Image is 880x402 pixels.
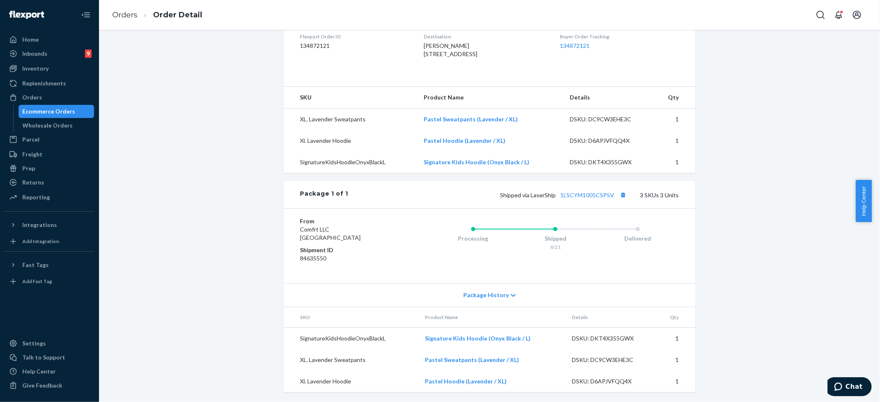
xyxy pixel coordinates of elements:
[22,367,56,376] div: Help Center
[22,50,47,58] div: Inbounds
[22,381,62,390] div: Give Feedback
[5,62,94,75] a: Inventory
[424,158,530,166] a: Signature Kids Hoodie (Onyx Black / L)
[300,254,399,262] dd: 84635550
[656,307,695,328] th: Qty
[22,135,40,144] div: Parcel
[656,328,695,350] td: 1
[597,234,679,243] div: Delivered
[22,178,44,187] div: Returns
[5,176,94,189] a: Returns
[22,164,35,173] div: Prep
[284,130,418,151] td: Xl. Lavender Hoodie
[849,7,865,23] button: Open account menu
[284,109,418,130] td: XL. Lavender Sweatpants
[424,116,518,123] a: Pastel Sweatpants (Lavender / XL)
[5,218,94,232] button: Integrations
[22,150,42,158] div: Freight
[284,87,418,109] th: SKU
[424,137,506,144] a: Pastel Hoodie (Lavender / XL)
[22,193,50,201] div: Reporting
[654,87,696,109] th: Qty
[418,307,565,328] th: Product Name
[572,356,650,364] div: DSKU: DC9CW3EHE3C
[23,107,75,116] div: Ecommerce Orders
[22,278,52,285] div: Add Fast Tag
[566,307,656,328] th: Details
[348,189,679,200] div: 3 SKUs 3 Units
[22,353,65,362] div: Talk to Support
[463,291,509,299] span: Package History
[425,356,519,363] a: Pastel Sweatpants (Lavender / XL)
[654,151,696,173] td: 1
[425,378,507,385] a: Pastel Hoodie (Lavender / XL)
[424,33,547,40] dt: Destination
[572,334,650,343] div: DSKU: DKT4X355GWX
[5,162,94,175] a: Prep
[284,328,419,350] td: SignatureKidsHoodieOnyxBlackL
[300,226,361,241] span: Comfrt LLC [GEOGRAPHIC_DATA]
[812,7,829,23] button: Open Search Box
[300,42,411,50] dd: 134872121
[572,377,650,385] div: DSKU: D6APJVFQQ4X
[5,235,94,248] a: Add Integration
[570,137,647,145] div: DSKU: D6APJVFQQ4X
[424,42,477,57] span: [PERSON_NAME] [STREET_ADDRESS]
[432,234,514,243] div: Processing
[22,64,49,73] div: Inventory
[560,33,679,40] dt: Buyer Order Tracking
[418,87,564,109] th: Product Name
[300,217,399,225] dt: From
[656,349,695,371] td: 1
[5,258,94,272] button: Fast Tags
[300,189,349,200] div: Package 1 of 1
[22,261,49,269] div: Fast Tags
[5,77,94,90] a: Replenishments
[5,379,94,392] button: Give Feedback
[5,351,94,364] button: Talk to Support
[22,35,39,44] div: Home
[5,148,94,161] a: Freight
[78,7,94,23] button: Close Navigation
[514,244,597,251] div: 8/21
[561,192,615,199] a: 1LSCYM1005CSPSV
[828,377,872,398] iframe: Opens a widget where you can chat to one of our agents
[654,130,696,151] td: 1
[856,180,872,222] button: Help Center
[830,7,847,23] button: Open notifications
[563,87,654,109] th: Details
[5,275,94,288] a: Add Fast Tag
[23,121,73,130] div: Wholesale Orders
[106,3,209,27] ol: breadcrumbs
[5,91,94,104] a: Orders
[656,371,695,392] td: 1
[5,365,94,378] a: Help Center
[5,47,94,60] a: Inbounds9
[19,119,94,132] a: Wholesale Orders
[654,109,696,130] td: 1
[425,335,531,342] a: Signature Kids Hoodie (Onyx Black / L)
[618,189,629,200] button: Copy tracking number
[22,339,46,348] div: Settings
[284,371,419,392] td: Xl. Lavender Hoodie
[560,42,590,49] a: 134872121
[112,10,137,19] a: Orders
[570,158,647,166] div: DSKU: DKT4X355GWX
[5,337,94,350] a: Settings
[22,238,59,245] div: Add Integration
[284,349,419,371] td: XL. Lavender Sweatpants
[22,93,42,102] div: Orders
[22,221,57,229] div: Integrations
[5,191,94,204] a: Reporting
[300,33,411,40] dt: Flexport Order ID
[300,246,399,254] dt: Shipment ID
[514,234,597,243] div: Shipped
[85,50,92,58] div: 9
[5,33,94,46] a: Home
[19,105,94,118] a: Ecommerce Orders
[153,10,202,19] a: Order Detail
[5,133,94,146] a: Parcel
[9,11,44,19] img: Flexport logo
